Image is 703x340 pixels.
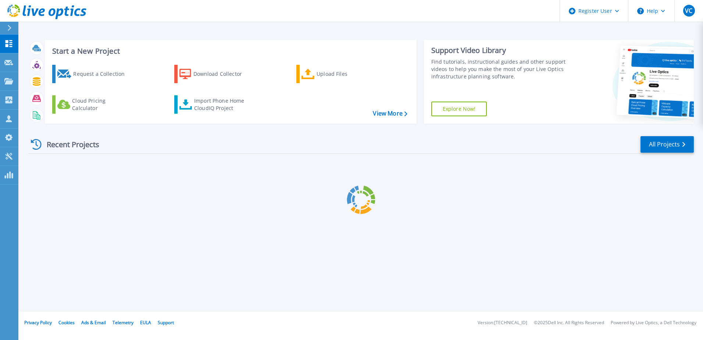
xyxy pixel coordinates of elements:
div: Support Video Library [431,46,569,55]
div: Cloud Pricing Calculator [72,97,131,112]
li: Powered by Live Optics, a Dell Technology [611,320,696,325]
a: Telemetry [113,319,133,326]
h3: Start a New Project [52,47,407,55]
div: Download Collector [193,67,252,81]
li: © 2025 Dell Inc. All Rights Reserved [534,320,604,325]
a: Ads & Email [81,319,106,326]
div: Request a Collection [73,67,132,81]
a: Cookies [58,319,75,326]
div: Recent Projects [28,135,109,153]
span: VC [685,8,692,14]
a: Upload Files [296,65,378,83]
a: Explore Now! [431,102,487,116]
div: Upload Files [317,67,375,81]
div: Find tutorials, instructional guides and other support videos to help you make the most of your L... [431,58,569,80]
a: EULA [140,319,151,326]
a: Request a Collection [52,65,134,83]
a: Download Collector [174,65,256,83]
a: Privacy Policy [24,319,52,326]
li: Version: [TECHNICAL_ID] [478,320,527,325]
a: Support [158,319,174,326]
a: View More [373,110,407,117]
div: Import Phone Home CloudIQ Project [194,97,251,112]
a: Cloud Pricing Calculator [52,95,134,114]
a: All Projects [640,136,694,153]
